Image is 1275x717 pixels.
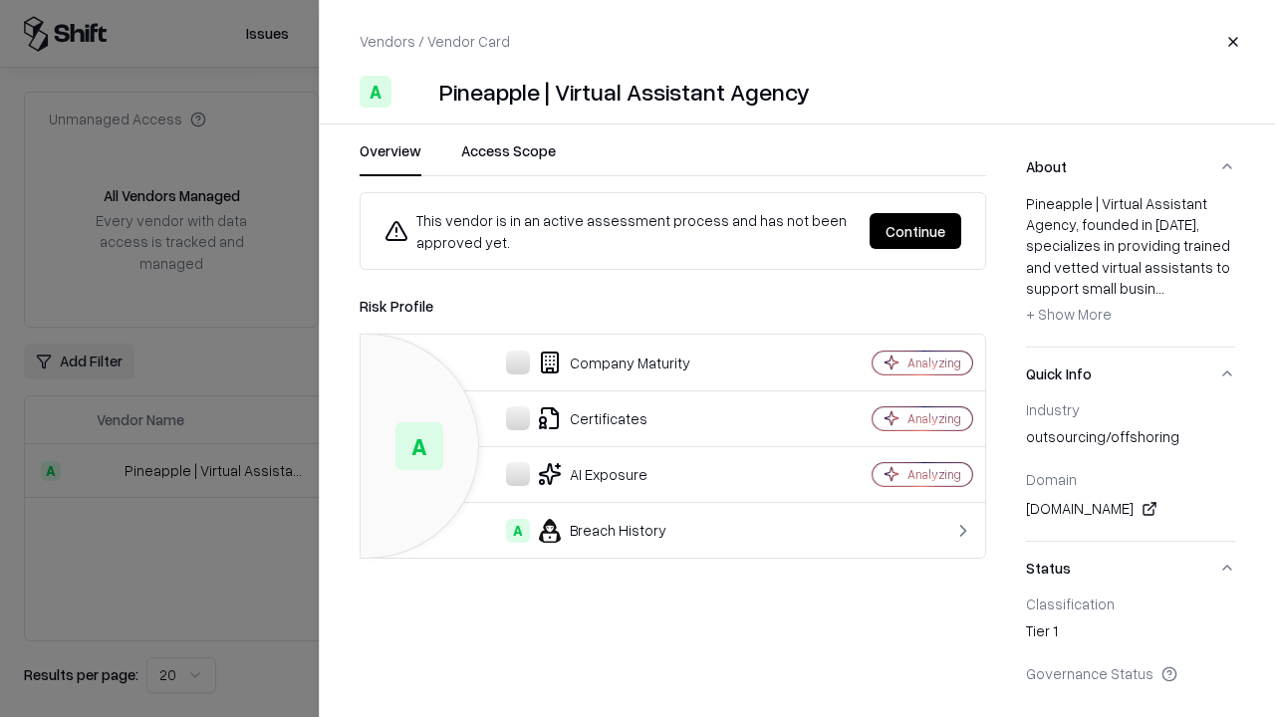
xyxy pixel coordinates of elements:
div: Company Maturity [377,351,803,374]
span: ... [1155,279,1164,297]
button: Access Scope [461,140,556,176]
button: Overview [360,140,421,176]
div: Domain [1026,470,1235,488]
div: outsourcing/offshoring [1026,426,1235,454]
div: A [360,76,391,108]
div: Quick Info [1026,400,1235,541]
button: Continue [870,213,961,249]
button: Status [1026,542,1235,595]
div: A [395,422,443,470]
div: Industry [1026,400,1235,418]
div: AI Exposure [377,462,803,486]
div: Classification [1026,595,1235,612]
button: About [1026,140,1235,193]
div: Analyzing [907,410,961,427]
div: Pineapple | Virtual Assistant Agency, founded in [DATE], specializes in providing trained and vet... [1026,193,1235,331]
div: About [1026,193,1235,347]
div: Certificates [377,406,803,430]
div: Risk Profile [360,294,986,318]
img: Pineapple | Virtual Assistant Agency [399,76,431,108]
div: [DOMAIN_NAME] [1026,497,1235,521]
button: Quick Info [1026,348,1235,400]
div: Pineapple | Virtual Assistant Agency [439,76,810,108]
p: Vendors / Vendor Card [360,31,510,52]
button: + Show More [1026,299,1112,331]
div: Governance Status [1026,664,1235,682]
div: Breach History [377,519,803,543]
div: Tier 1 [1026,620,1235,648]
div: This vendor is in an active assessment process and has not been approved yet. [384,209,854,253]
div: A [506,519,530,543]
div: Analyzing [907,466,961,483]
span: + Show More [1026,305,1112,323]
div: Analyzing [907,355,961,371]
